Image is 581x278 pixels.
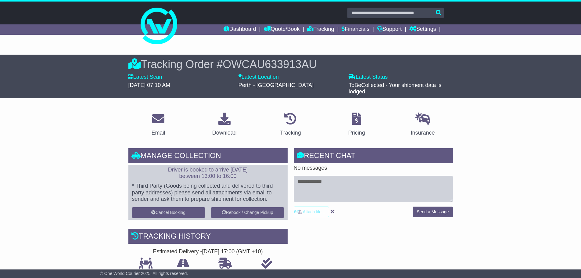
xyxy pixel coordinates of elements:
label: Latest Status [349,74,388,81]
div: RECENT CHAT [294,148,453,165]
div: Tracking [280,129,301,137]
a: Pricing [344,110,369,139]
div: Download [212,129,237,137]
button: Cancel Booking [132,207,205,218]
a: Download [208,110,241,139]
label: Latest Scan [128,74,162,81]
p: Driver is booked to arrive [DATE] between 13:00 to 16:00 [132,167,284,180]
span: ToBeCollected - Your shipment data is lodged [349,82,441,95]
a: Financials [342,24,369,35]
div: [DATE] 17:00 (GMT +10) [202,248,263,255]
a: Dashboard [224,24,256,35]
a: Quote/Book [264,24,299,35]
div: Estimated Delivery - [128,248,288,255]
div: Insurance [411,129,435,137]
a: Tracking [307,24,334,35]
button: Send a Message [413,207,453,217]
label: Latest Location [238,74,279,81]
a: Settings [409,24,436,35]
div: Manage collection [128,148,288,165]
div: Tracking Order # [128,58,453,71]
span: © One World Courier 2025. All rights reserved. [100,271,188,276]
div: Email [151,129,165,137]
button: Rebook / Change Pickup [211,207,284,218]
a: Support [377,24,402,35]
a: Insurance [407,110,439,139]
p: * Third Party (Goods being collected and delivered to third party addresses) please send all atta... [132,183,284,203]
span: Perth - [GEOGRAPHIC_DATA] [238,82,314,88]
span: [DATE] 07:10 AM [128,82,170,88]
span: OWCAU633913AU [223,58,317,70]
a: Email [147,110,169,139]
div: Pricing [348,129,365,137]
p: No messages [294,165,453,171]
div: Tracking history [128,229,288,245]
a: Tracking [276,110,305,139]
